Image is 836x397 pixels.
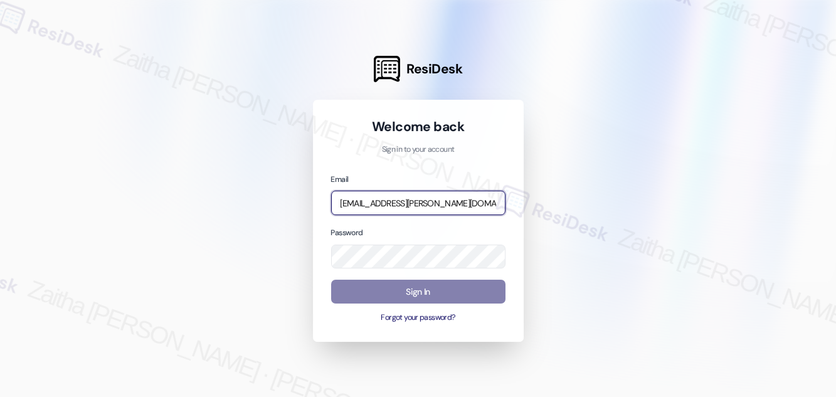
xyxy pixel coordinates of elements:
label: Password [331,228,363,238]
label: Email [331,174,349,184]
p: Sign in to your account [331,144,505,156]
button: Forgot your password? [331,312,505,324]
img: ResiDesk Logo [374,56,400,82]
input: name@example.com [331,191,505,215]
button: Sign In [331,280,505,304]
h1: Welcome back [331,118,505,135]
span: ResiDesk [406,60,462,78]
